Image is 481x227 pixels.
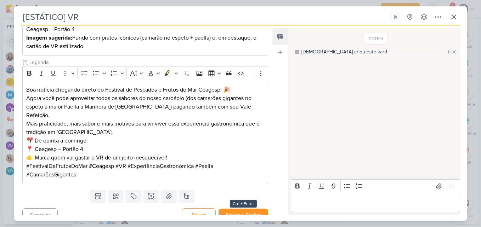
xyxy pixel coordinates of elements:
p: Mais praticidade, mais sabor e mais motivos para vir viver essa experiência gastronômica que é tr... [26,120,264,136]
p: 📅 De quinta a domingo 📍 Ceagesp – Portão 4 [26,136,264,153]
button: Salvar [182,208,216,222]
strong: Imagem sugerida: [26,34,72,41]
p: Boa notícia chegando direto do Festival de Pescados e Frutos do Mar Ceagesp! 🎉 Agora você pode ap... [26,86,264,120]
p: 👉 Marca quem vai gastar o VR de um jeito inesquecível! [26,153,264,162]
input: Texto sem título [28,59,268,66]
button: Cancelar [22,208,58,222]
div: Editor toolbar [291,179,460,193]
p: Fundo com pratos icônicos (camarão no espeto + paella) e, em destaque, o cartão de VR estilizado. [26,34,264,51]
p: #FestivalDeFrutosDoMar #Ceagesp #VR #ExperiênciaGastronômica #Paella #CamarõesGigantes [26,162,264,179]
div: Editor toolbar [22,66,268,80]
div: Editor editing area: main [22,80,268,184]
div: Editor editing area: main [291,193,460,212]
div: [DEMOGRAPHIC_DATA] criou este kard [301,48,387,56]
div: 11:08 [448,49,457,55]
button: Salvar e Fechar [219,209,268,222]
div: Ligar relógio [393,14,398,20]
div: Ctrl + Enter [230,200,257,208]
input: Kard Sem Título [21,11,388,23]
